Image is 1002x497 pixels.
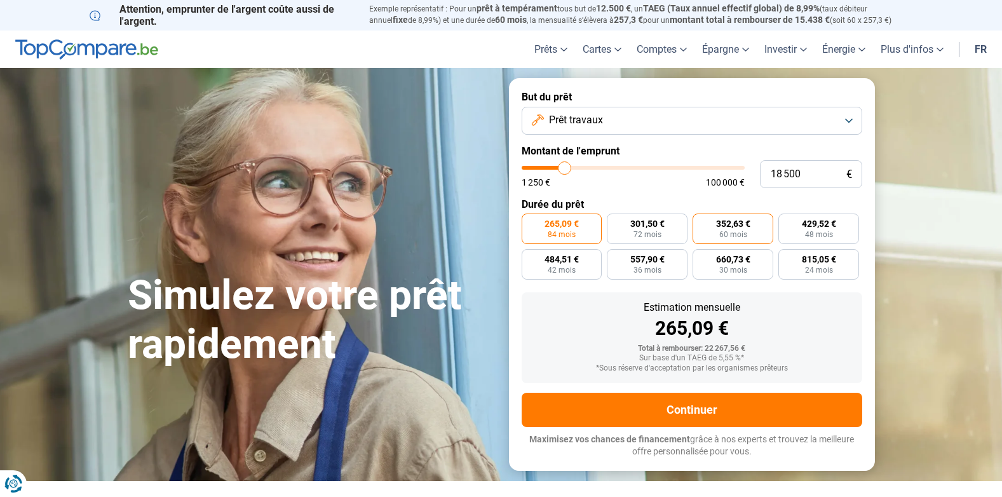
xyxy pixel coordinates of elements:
span: 24 mois [805,266,833,274]
span: 60 mois [495,15,527,25]
a: fr [967,31,994,68]
a: Investir [757,31,815,68]
a: Prêts [527,31,575,68]
p: Attention, emprunter de l'argent coûte aussi de l'argent. [90,3,354,27]
span: 100 000 € [706,178,745,187]
p: Exemple représentatif : Pour un tous but de , un (taux débiteur annuel de 8,99%) et une durée de ... [369,3,913,26]
label: Montant de l'emprunt [522,145,862,157]
span: 557,90 € [630,255,665,264]
span: 36 mois [633,266,661,274]
span: 72 mois [633,231,661,238]
span: fixe [393,15,408,25]
button: Prêt travaux [522,107,862,135]
span: 301,50 € [630,219,665,228]
span: 257,3 € [614,15,643,25]
a: Épargne [694,31,757,68]
span: 42 mois [548,266,576,274]
div: Estimation mensuelle [532,303,852,313]
img: TopCompare [15,39,158,60]
div: Total à rembourser: 22 267,56 € [532,344,852,353]
label: But du prêt [522,91,862,103]
span: 265,09 € [545,219,579,228]
h1: Simulez votre prêt rapidement [128,271,494,369]
span: 660,73 € [716,255,750,264]
a: Plus d'infos [873,31,951,68]
a: Cartes [575,31,629,68]
span: 84 mois [548,231,576,238]
div: Sur base d'un TAEG de 5,55 %* [532,354,852,363]
span: 484,51 € [545,255,579,264]
label: Durée du prêt [522,198,862,210]
span: 12.500 € [596,3,631,13]
span: TAEG (Taux annuel effectif global) de 8,99% [643,3,820,13]
a: Énergie [815,31,873,68]
span: Maximisez vos chances de financement [529,434,690,444]
span: Prêt travaux [549,113,603,127]
span: 429,52 € [802,219,836,228]
span: 815,05 € [802,255,836,264]
span: 352,63 € [716,219,750,228]
div: *Sous réserve d'acceptation par les organismes prêteurs [532,364,852,373]
div: 265,09 € [532,319,852,338]
a: Comptes [629,31,694,68]
p: grâce à nos experts et trouvez la meilleure offre personnalisée pour vous. [522,433,862,458]
span: 30 mois [719,266,747,274]
button: Continuer [522,393,862,427]
span: prêt à tempérament [477,3,557,13]
span: € [846,169,852,180]
span: 48 mois [805,231,833,238]
span: montant total à rembourser de 15.438 € [670,15,830,25]
span: 60 mois [719,231,747,238]
span: 1 250 € [522,178,550,187]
